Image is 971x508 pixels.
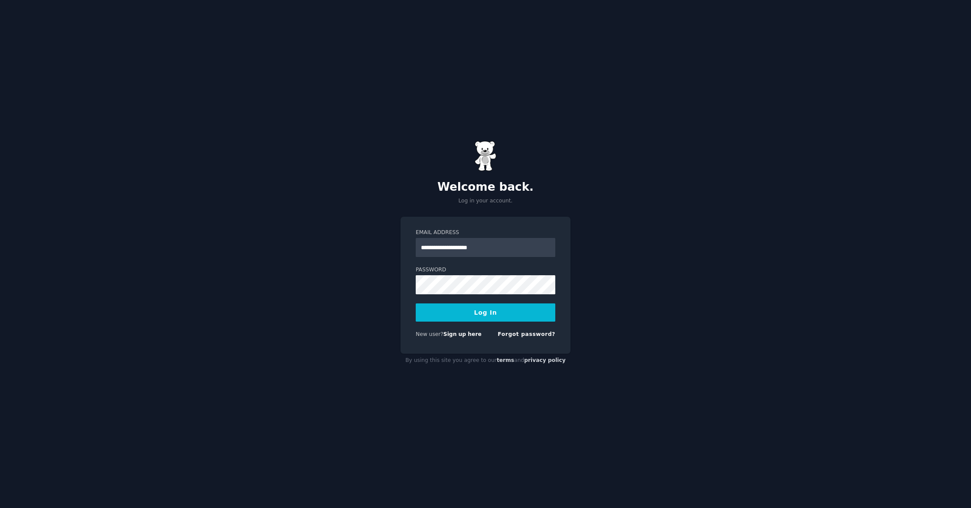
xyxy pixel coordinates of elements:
[497,357,514,363] a: terms
[524,357,566,363] a: privacy policy
[401,197,570,205] p: Log in your account.
[416,266,555,274] label: Password
[416,303,555,322] button: Log In
[401,354,570,368] div: By using this site you agree to our and
[401,180,570,194] h2: Welcome back.
[416,331,443,337] span: New user?
[443,331,482,337] a: Sign up here
[475,141,496,171] img: Gummy Bear
[416,229,555,237] label: Email Address
[498,331,555,337] a: Forgot password?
